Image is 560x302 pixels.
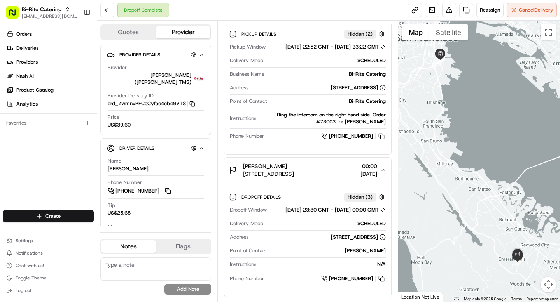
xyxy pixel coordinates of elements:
button: Notes [101,240,156,253]
a: 💻API Documentation [63,170,128,184]
span: Create [45,213,61,220]
span: Instructions [230,261,256,268]
span: Address [230,84,248,91]
div: N/A [259,261,385,268]
div: [PERSON_NAME][STREET_ADDRESS]00:00[DATE] [224,182,391,297]
span: Business Name [230,71,264,78]
span: Phone Number [108,179,142,186]
span: • [105,141,107,148]
button: Keyboard shortcuts [454,297,459,300]
a: Orders [3,28,97,40]
span: Dropoff Window [230,207,267,213]
button: Hidden (2) [344,29,387,39]
a: [PHONE_NUMBER] [108,187,172,195]
div: US$25.68 [108,210,131,217]
span: [PHONE_NUMBER] [115,187,159,194]
div: [DATE] 22:52 GMT - [DATE] 23:22 GMT [285,43,386,50]
button: [PERSON_NAME][STREET_ADDRESS]00:00[DATE] [224,158,391,182]
span: API Documentation [73,174,125,181]
button: See all [121,99,142,109]
span: Phone Number [230,133,264,140]
p: Welcome 👋 [8,31,142,43]
span: [PHONE_NUMBER] [329,133,373,140]
span: [PHONE_NUMBER] [329,275,373,282]
span: Tip [108,202,115,209]
span: [PERSON_NAME] [24,120,63,127]
span: [DATE] [109,141,125,148]
span: [DATE] [69,120,85,127]
span: US$39.60 [108,121,131,128]
a: Analytics [3,98,97,110]
span: Toggle Theme [16,275,47,281]
div: [DATE] 23:30 GMT - [DATE] 00:00 GMT [285,207,386,213]
a: Terms [511,297,522,301]
span: Delivery Mode [230,57,263,64]
a: 📗Knowledge Base [5,170,63,184]
img: Grace Nketiah [8,113,20,125]
button: Show satellite imagery [429,24,468,40]
span: Log out [16,287,31,293]
span: Providers [16,59,38,66]
div: Location Not Live [398,292,443,302]
button: Reassign [476,3,504,17]
span: Deliveries [16,45,38,52]
span: Make [108,223,120,230]
button: CancelDelivery [507,3,557,17]
div: [STREET_ADDRESS] [331,234,386,241]
button: Start new chat [132,76,142,86]
a: Providers [3,56,97,68]
span: • [65,120,67,127]
img: Google [400,292,426,302]
div: [PERSON_NAME] [108,165,149,172]
span: Product Catalog [16,87,54,94]
div: Ring the intercom on the right hand side. Order #73003 for [PERSON_NAME] [259,111,385,125]
button: ord_ZwmnvPFCeCyfao4cb49VT8 [108,100,195,107]
div: [STREET_ADDRESS] [331,84,386,91]
a: Nash AI [3,70,97,82]
div: Past conversations [8,101,52,107]
span: Price [108,114,119,121]
button: Flags [156,240,211,253]
span: Dropoff Details [241,194,282,200]
div: Bi-Rite Catering [268,71,385,78]
div: 2 [429,20,437,28]
span: Phone Number [230,275,264,282]
button: Show street map [402,24,429,40]
span: Pylon [77,193,94,198]
span: [PERSON_NAME] ([PERSON_NAME] TMS) [108,72,191,86]
button: Driver Details [107,142,205,154]
div: Favorites [3,117,94,129]
button: Toggle fullscreen view [541,24,556,40]
a: Deliveries [3,42,97,54]
span: Hidden ( 2 ) [348,31,373,38]
div: [PERSON_NAME] [270,247,385,254]
a: [PHONE_NUMBER] [321,132,386,141]
span: Point of Contact [230,98,267,105]
span: Chat with us! [16,262,44,269]
img: Shah Alam [8,134,20,146]
img: 1736555255976-a54dd68f-1ca7-489b-9aae-adbdc363a1c4 [16,121,22,127]
span: Nash AI [16,73,34,80]
span: Notifications [16,250,43,256]
button: Notifications [3,248,94,259]
span: Analytics [16,101,38,108]
span: Knowledge Base [16,174,59,181]
span: Map data ©2025 Google [464,297,506,301]
button: [EMAIL_ADDRESS][DOMAIN_NAME] [22,13,77,19]
button: Bi-Rite Catering [22,5,62,13]
span: Pickup Window [230,43,266,50]
button: Hidden (3) [344,192,387,202]
span: Name [108,158,121,165]
span: Point of Contact [230,247,267,254]
div: 1 [430,20,439,28]
div: Start new chat [35,74,128,82]
button: Chat with us! [3,260,94,271]
img: 4920774857489_3d7f54699973ba98c624_72.jpg [16,74,30,88]
button: Provider Details [107,48,205,61]
span: Cancel Delivery [519,7,553,14]
span: Address [230,234,248,241]
span: Provider Delivery ID [108,92,154,99]
span: [DATE] [360,170,377,178]
a: Product Catalog [3,84,97,96]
